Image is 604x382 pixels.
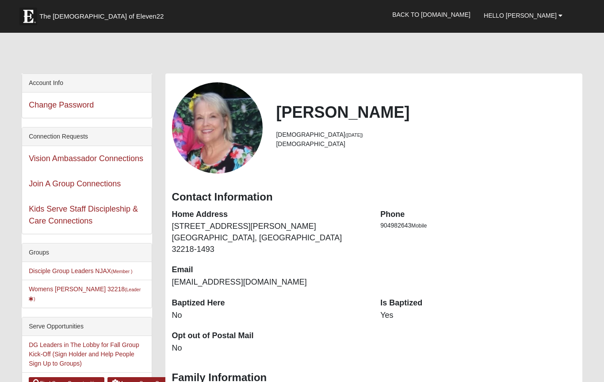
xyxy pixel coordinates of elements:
[22,243,151,262] div: Groups
[172,277,367,288] dd: [EMAIL_ADDRESS][DOMAIN_NAME]
[380,310,576,321] dd: Yes
[172,297,367,309] dt: Baptized Here
[172,191,576,204] h3: Contact Information
[19,8,37,25] img: Eleven22 logo
[484,12,557,19] span: Hello [PERSON_NAME]
[29,154,143,163] a: Vision Ambassador Connections
[172,264,367,276] dt: Email
[276,130,575,139] li: [DEMOGRAPHIC_DATA]
[380,221,576,230] li: 904982643
[111,269,132,274] small: (Member )
[172,330,367,342] dt: Opt out of Postal Mail
[29,100,94,109] a: Change Password
[172,343,367,354] dd: No
[276,139,575,149] li: [DEMOGRAPHIC_DATA]
[22,317,151,336] div: Serve Opportunities
[276,103,575,122] h2: [PERSON_NAME]
[15,3,192,25] a: The [DEMOGRAPHIC_DATA] of Eleven22
[380,209,576,220] dt: Phone
[477,4,569,27] a: Hello [PERSON_NAME]
[29,341,139,367] a: DG Leaders in The Lobby for Fall Group Kick-Off (Sign Holder and Help People Sign Up to Groups)
[380,297,576,309] dt: Is Baptized
[172,221,367,255] dd: [STREET_ADDRESS][PERSON_NAME] [GEOGRAPHIC_DATA], [GEOGRAPHIC_DATA] 32218-1493
[172,310,367,321] dd: No
[386,4,477,26] a: Back to [DOMAIN_NAME]
[29,286,141,302] a: Womens [PERSON_NAME] 32218(Leader)
[29,205,138,225] a: Kids Serve Staff Discipleship & Care Connections
[29,179,121,188] a: Join A Group Connections
[172,209,367,220] dt: Home Address
[172,82,263,174] a: View Fullsize Photo
[39,12,164,21] span: The [DEMOGRAPHIC_DATA] of Eleven22
[411,223,427,229] span: Mobile
[22,74,151,93] div: Account Info
[29,267,132,274] a: Disciple Group Leaders NJAX(Member )
[345,132,363,138] small: ([DATE])
[22,127,151,146] div: Connection Requests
